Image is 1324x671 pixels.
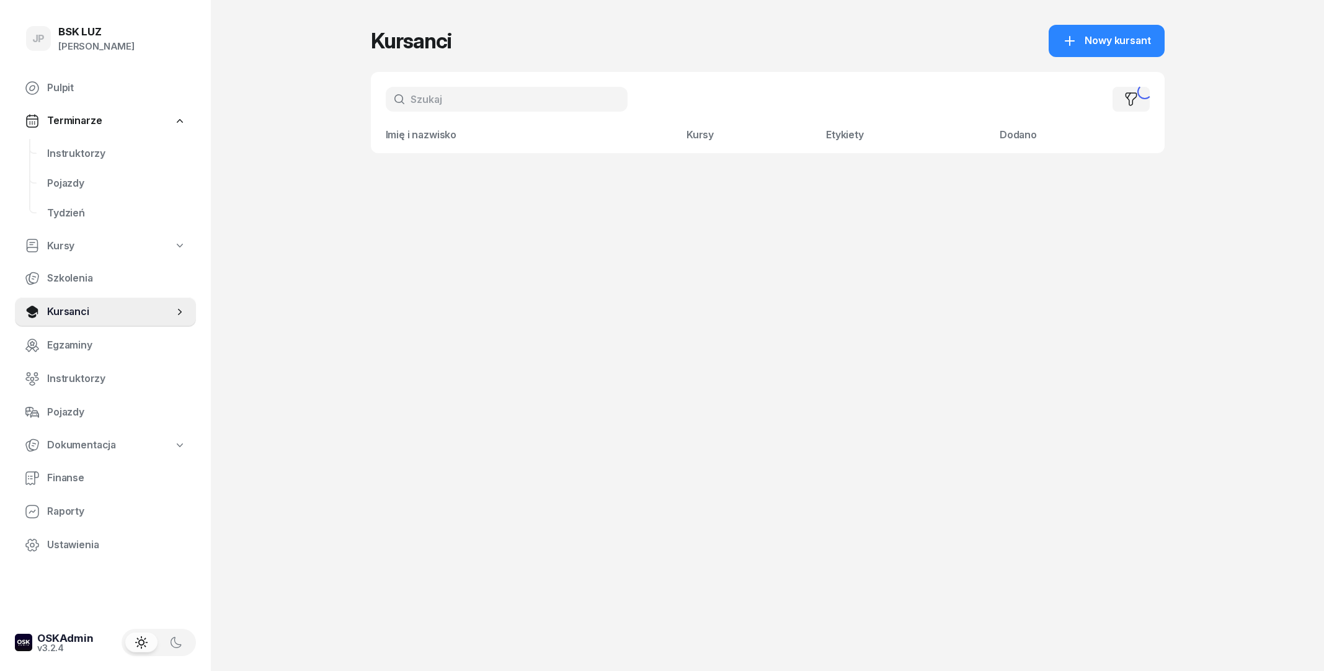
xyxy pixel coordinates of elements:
[371,127,679,153] th: Imię i nazwisko
[15,232,196,260] a: Kursy
[15,364,196,394] a: Instruktorzy
[47,270,186,287] span: Szkolenia
[1049,25,1164,57] a: Nowy kursant
[371,30,451,52] h1: Kursanci
[679,127,819,153] th: Kursy
[37,139,196,169] a: Instruktorzy
[47,113,102,129] span: Terminarze
[47,146,186,162] span: Instruktorzy
[15,634,32,651] img: logo-xs-dark@2x.png
[47,504,186,520] span: Raporty
[37,644,94,652] div: v3.2.4
[15,398,196,427] a: Pojazdy
[47,304,174,320] span: Kursanci
[47,437,116,453] span: Dokumentacja
[15,331,196,360] a: Egzaminy
[15,264,196,293] a: Szkolenia
[37,633,94,644] div: OSKAdmin
[47,470,186,486] span: Finanse
[47,371,186,387] span: Instruktorzy
[32,33,45,44] span: JP
[47,537,186,553] span: Ustawienia
[47,404,186,420] span: Pojazdy
[386,87,628,112] input: Szukaj
[47,337,186,353] span: Egzaminy
[1085,33,1150,49] span: Nowy kursant
[47,176,186,192] span: Pojazdy
[15,107,196,135] a: Terminarze
[47,80,186,96] span: Pulpit
[15,530,196,560] a: Ustawienia
[47,205,186,221] span: Tydzień
[15,297,196,327] a: Kursanci
[37,198,196,228] a: Tydzień
[15,431,196,460] a: Dokumentacja
[58,27,135,37] div: BSK LUZ
[47,238,74,254] span: Kursy
[819,127,992,153] th: Etykiety
[992,127,1165,153] th: Dodano
[15,463,196,493] a: Finanse
[37,169,196,198] a: Pojazdy
[15,497,196,527] a: Raporty
[58,38,135,55] div: [PERSON_NAME]
[15,73,196,103] a: Pulpit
